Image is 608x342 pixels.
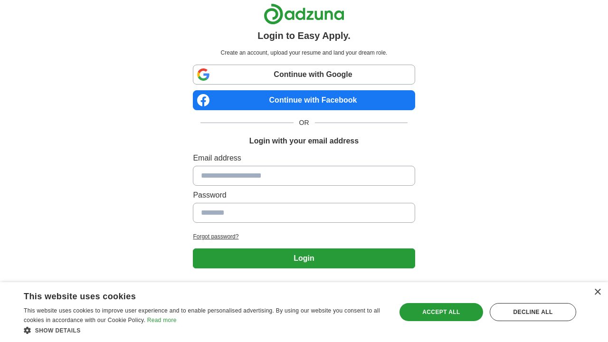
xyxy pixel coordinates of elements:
[24,307,380,323] span: This website uses cookies to improve user experience and to enable personalised advertising. By u...
[195,48,413,57] p: Create an account, upload your resume and land your dream role.
[24,288,361,302] div: This website uses cookies
[193,152,415,164] label: Email address
[399,303,483,321] div: Accept all
[257,28,351,43] h1: Login to Easy Apply.
[249,135,359,147] h1: Login with your email address
[193,90,415,110] a: Continue with Facebook
[193,248,415,268] button: Login
[24,325,385,335] div: Show details
[35,327,81,334] span: Show details
[193,232,415,241] a: Forgot password?
[594,289,601,296] div: Close
[490,303,576,321] div: Decline all
[264,3,344,25] img: Adzuna logo
[193,190,415,201] label: Password
[147,317,177,323] a: Read more, opens a new window
[294,118,315,128] span: OR
[193,65,415,85] a: Continue with Google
